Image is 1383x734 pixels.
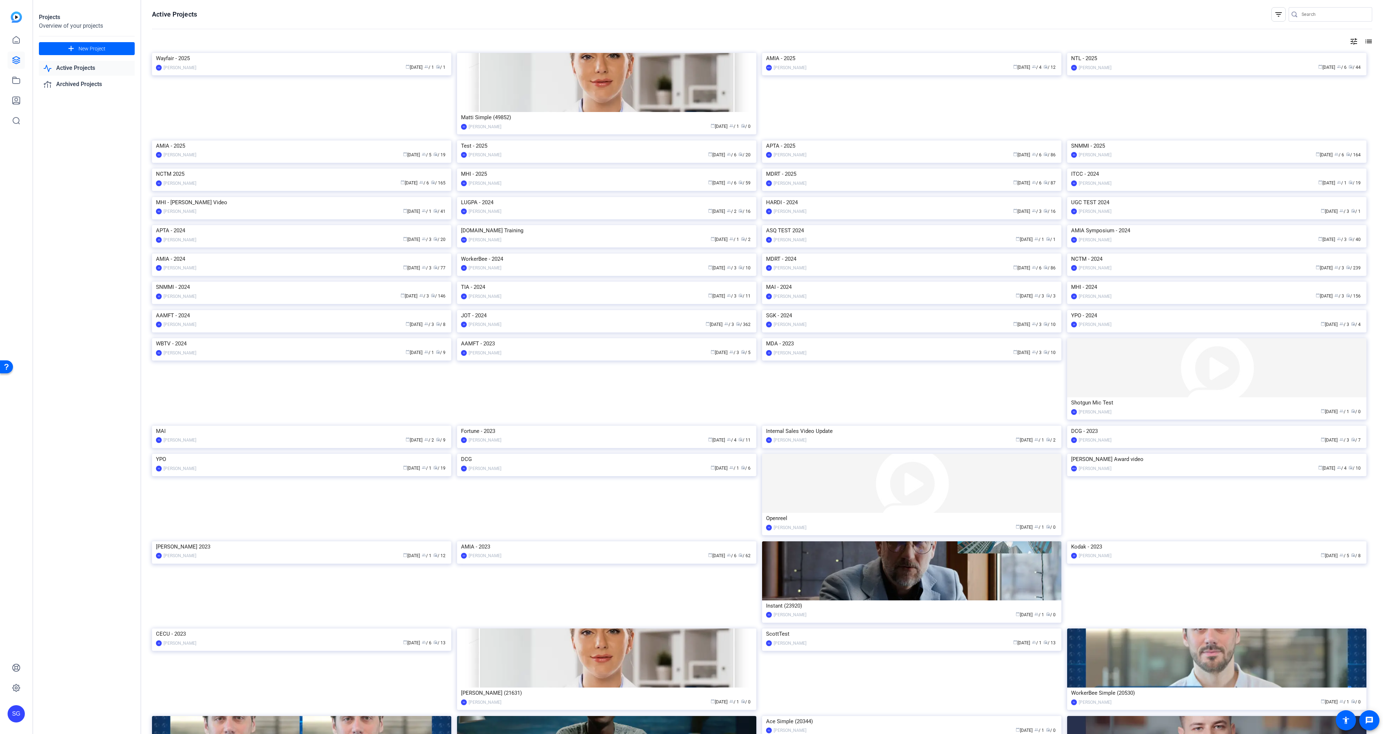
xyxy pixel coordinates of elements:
span: group [422,209,426,213]
div: SG [1071,65,1077,71]
div: SG [156,209,162,214]
div: NTL - 2025 [1071,53,1362,64]
span: radio [433,265,438,269]
span: [DATE] [708,294,725,299]
span: calendar_today [708,265,712,269]
div: SG [1071,180,1077,186]
div: Wayfair - 2025 [156,53,447,64]
div: APTA - 2025 [766,140,1057,151]
a: Active Projects [39,61,135,76]
span: radio [436,64,440,69]
span: / 146 [431,294,446,299]
span: [DATE] [1316,265,1333,270]
span: calendar_today [403,265,407,269]
span: group [1032,322,1036,326]
span: radio [1043,64,1048,69]
div: [PERSON_NAME] [774,64,806,71]
span: group [422,152,426,156]
div: Test - 2025 [461,140,752,151]
div: AAMFT - 2024 [156,310,447,321]
span: [DATE] [1318,65,1335,70]
div: AMIA - 2024 [156,254,447,264]
div: [PERSON_NAME] [1079,208,1111,215]
span: / 3 [422,237,431,242]
span: / 3 [1339,209,1349,214]
span: group [424,64,429,69]
span: / 2 [727,209,737,214]
span: calendar_today [708,293,712,297]
div: [PERSON_NAME] [469,180,501,187]
span: radio [1043,322,1048,326]
div: RM [461,237,467,243]
span: / 3 [1046,294,1056,299]
span: group [1032,64,1036,69]
div: AMIA - 2025 [766,53,1057,64]
span: / 1 [1034,237,1044,242]
button: New Project [39,42,135,55]
span: / 164 [1346,152,1361,157]
span: [DATE] [1318,237,1335,242]
span: / 156 [1346,294,1361,299]
div: SG [156,152,162,158]
span: radio [738,152,743,156]
span: / 3 [1034,294,1044,299]
span: radio [1346,152,1350,156]
span: / 20 [433,237,446,242]
span: group [422,265,426,269]
span: calendar_today [1013,265,1017,269]
span: calendar_today [708,180,712,184]
span: calendar_today [708,209,712,213]
div: MDRT - 2025 [766,169,1057,179]
span: radio [431,293,435,297]
div: APTA - 2024 [156,225,447,236]
div: [PERSON_NAME] [1079,264,1111,272]
div: JD [1071,265,1077,271]
span: radio [433,209,438,213]
span: group [727,293,731,297]
span: group [422,237,426,241]
span: [DATE] [1316,294,1333,299]
div: MHI - [PERSON_NAME] Video [156,197,447,208]
div: [PERSON_NAME] [469,321,501,328]
span: / 11 [738,294,751,299]
div: JD [461,294,467,299]
span: / 3 [1334,265,1344,270]
div: SG [461,209,467,214]
span: radio [738,265,743,269]
span: [DATE] [1013,180,1030,185]
span: radio [1046,293,1050,297]
div: [PERSON_NAME] [774,208,806,215]
span: [DATE] [400,294,417,299]
div: [PERSON_NAME] [1079,180,1111,187]
span: / 165 [431,180,446,185]
mat-icon: filter_list [1274,10,1283,19]
span: group [1334,152,1339,156]
span: / 6 [1032,265,1042,270]
span: group [1034,237,1039,241]
div: [PERSON_NAME] [774,321,806,328]
div: [PERSON_NAME] [1079,236,1111,243]
mat-icon: tune [1350,37,1358,46]
div: [PERSON_NAME] [164,151,196,158]
span: radio [1348,237,1353,241]
span: / 239 [1346,265,1361,270]
div: TIA - 2024 [461,282,752,292]
span: [DATE] [711,237,728,242]
span: / 6 [727,152,737,157]
span: calendar_today [1013,322,1017,326]
span: calendar_today [711,237,715,241]
span: radio [436,322,440,326]
div: LUGPA - 2024 [461,197,752,208]
span: / 86 [1043,265,1056,270]
span: calendar_today [1318,180,1322,184]
span: calendar_today [1013,180,1017,184]
div: JD [156,294,162,299]
span: / 2 [741,237,751,242]
span: radio [738,293,743,297]
div: [PERSON_NAME] [774,293,806,300]
div: AMIA - 2025 [156,140,447,151]
span: / 1 [424,65,434,70]
div: [PERSON_NAME] [164,293,196,300]
span: [DATE] [708,265,725,270]
span: radio [736,322,740,326]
